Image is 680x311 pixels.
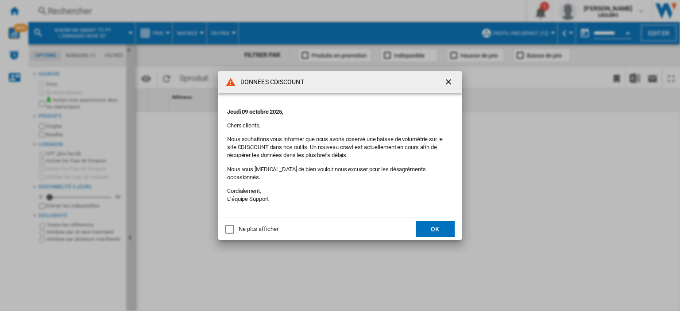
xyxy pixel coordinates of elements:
[227,187,453,203] p: Cordialement, L’équipe Support
[227,122,453,130] p: Chers clients,
[236,78,304,87] h4: DONNEES CDISCOUNT
[227,108,283,115] strong: Jeudi 09 octobre 2025,
[218,71,462,240] md-dialog: DONNEES CDISCOUNT ...
[416,221,455,237] button: OK
[239,225,278,233] div: Ne plus afficher
[227,165,453,181] p: Nous vous [MEDICAL_DATA] de bien vouloir nous excuser pour les désagréments occasionnés.
[225,225,278,234] md-checkbox: Ne plus afficher
[440,73,458,91] button: getI18NText('BUTTONS.CLOSE_DIALOG')
[227,135,453,160] p: Nous souhaitons vous informer que nous avons observé une baisse de volumétrie sur le site CDISCOU...
[444,77,455,88] ng-md-icon: getI18NText('BUTTONS.CLOSE_DIALOG')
